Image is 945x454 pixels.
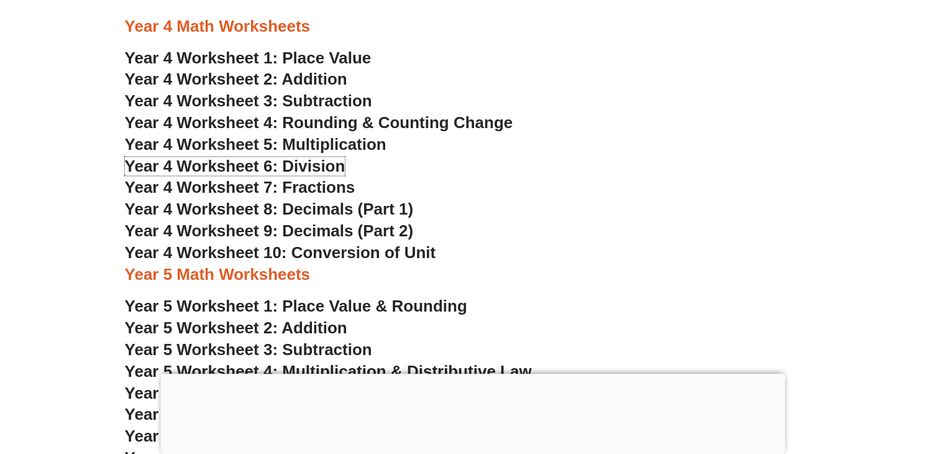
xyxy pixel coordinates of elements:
a: Year 5 Worksheet 2: Addition [125,318,347,336]
a: Year 5 Worksheet 7: Order of Operations [125,426,436,445]
a: Year 5 Worksheet 5: Division [125,383,345,402]
a: Year 4 Worksheet 6: Division [125,157,345,175]
iframe: Advertisement [160,374,785,451]
iframe: Chat Widget [883,394,945,454]
a: Year 4 Worksheet 10: Conversion of Unit [125,243,436,262]
a: Year 5 Worksheet 4: Multiplication & Distributive Law [125,361,532,380]
h3: Year 4 Math Worksheets [125,16,821,37]
a: Year 4 Worksheet 4: Rounding & Counting Change [125,113,513,132]
a: Year 4 Worksheet 1: Place Value [125,49,372,67]
h3: Year 5 Math Worksheets [125,264,821,285]
a: Year 5 Worksheet 1: Place Value & Rounding [125,296,467,315]
a: Year 4 Worksheet 8: Decimals (Part 1) [125,200,414,218]
a: Year 4 Worksheet 2: Addition [125,70,347,88]
a: Year 4 Worksheet 3: Subtraction [125,91,372,110]
a: Year 4 Worksheet 9: Decimals (Part 2) [125,221,414,240]
a: Year 4 Worksheet 5: Multiplication [125,135,386,154]
a: Year 5 Worksheet 6: Negative & Absolute Values [125,404,495,423]
a: Year 5 Worksheet 3: Subtraction [125,340,372,358]
a: Year 4 Worksheet 7: Fractions [125,178,355,197]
